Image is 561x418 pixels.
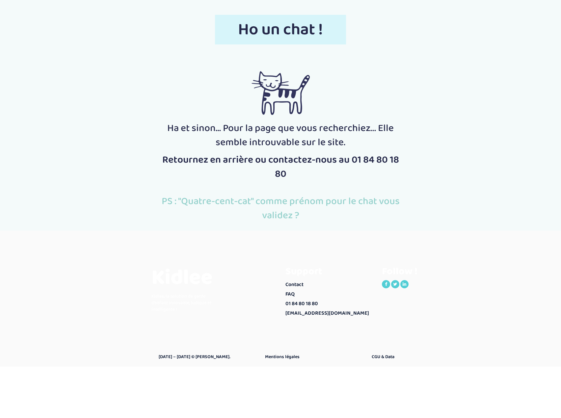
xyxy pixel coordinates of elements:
h3: Support [285,266,372,277]
a: CGU & Data [372,353,468,360]
p: PS : "Quatre-cent-cat" comme prénom pour le chat vous validez ? [160,195,401,223]
a: [EMAIL_ADDRESS][DOMAIN_NAME] [285,309,372,318]
img: cat-error-img.png [252,71,310,115]
a: [DATE] – [DATE] © [PERSON_NAME]. [159,353,255,360]
span: Ho un chat ! [215,15,346,44]
h3: Kidlee [151,266,217,290]
a: 01 84 80 18 80 [285,299,372,309]
p: Ha et sinon… Pour la page que vous recherchiez... Elle semble introuvable sur le site. [160,121,401,150]
h3: Follow ! [382,266,468,277]
a: Contact [285,280,372,290]
p: Retournez en arrière ou contactez-nous au 01 84 80 18 80 [160,153,401,181]
a: Mentions légales [265,353,361,360]
a: FAQ [285,290,372,299]
p: Kidlee, la solution de garde d’enfant innovante, ludique et intelligente ! [151,293,217,313]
